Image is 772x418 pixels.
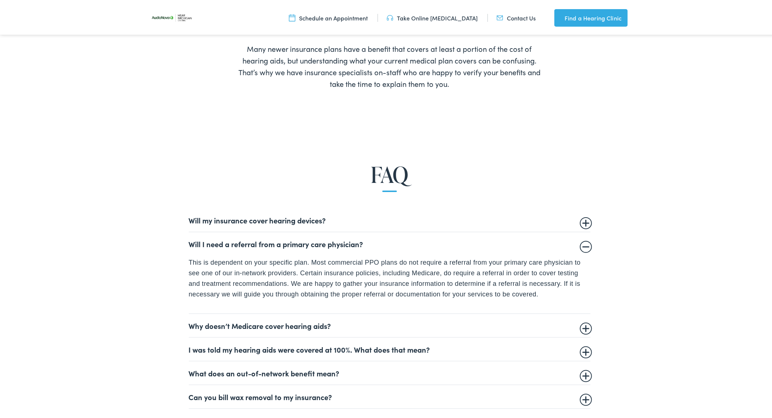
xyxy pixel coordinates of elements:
summary: Will I need a referral from a primary care physician? [189,238,591,246]
img: utility icon [289,12,295,20]
summary: What does an out-of-network benefit mean? [189,367,591,376]
h2: FAQ [31,161,748,185]
img: utility icon [554,12,561,20]
a: Find a Hearing Clinic [554,7,627,25]
summary: Will my insurance cover hearing devices? [189,214,591,223]
p: This is dependent on your specific plan. Most commercial PPO plans do not require a referral from... [189,256,591,298]
img: utility icon [387,12,393,20]
a: Contact Us [497,12,536,20]
img: utility icon [497,12,503,20]
summary: Can you bill wax removal to my insurance? [189,391,591,399]
a: Schedule an Appointment [289,12,368,20]
summary: Why doesn’t Medicare cover hearing aids? [189,319,591,328]
div: Many newer insurance plans have a benefit that covers at least a portion of the cost of hearing a... [237,30,542,88]
a: Take Online [MEDICAL_DATA] [387,12,478,20]
summary: I was told my hearing aids were covered at 100%. What does that mean? [189,343,591,352]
